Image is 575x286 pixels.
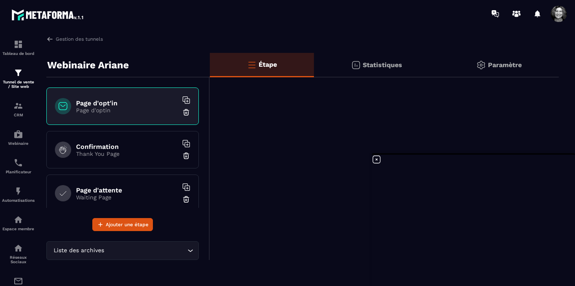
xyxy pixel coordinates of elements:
p: Paramètre [488,61,522,69]
img: formation [13,101,23,111]
a: formationformationCRM [2,95,35,123]
p: Thank You Page [76,151,178,157]
span: Ajouter une étape [106,221,148,229]
p: CRM [2,113,35,117]
a: schedulerschedulerPlanificateur [2,152,35,180]
img: scheduler [13,158,23,168]
img: stats.20deebd0.svg [351,60,361,70]
a: automationsautomationsEspace membre [2,209,35,237]
a: social-networksocial-networkRéseaux Sociaux [2,237,35,270]
button: Ajouter une étape [92,218,153,231]
input: Search for option [106,246,185,255]
img: trash [182,195,190,203]
p: Réseaux Sociaux [2,255,35,264]
a: Gestion des tunnels [46,35,103,43]
img: automations [13,215,23,225]
img: social-network [13,243,23,253]
h6: Confirmation [76,143,178,151]
p: Webinaire Ariane [47,57,129,73]
p: Waiting Page [76,194,178,201]
h6: Page d'opt'in [76,99,178,107]
img: formation [13,68,23,78]
img: logo [11,7,85,22]
p: Page d'optin [76,107,178,114]
a: automationsautomationsWebinaire [2,123,35,152]
img: arrow [46,35,54,43]
p: Tableau de bord [2,51,35,56]
a: formationformationTunnel de vente / Site web [2,62,35,95]
p: Planificateur [2,170,35,174]
img: setting-gr.5f69749f.svg [476,60,486,70]
img: trash [182,152,190,160]
p: Tunnel de vente / Site web [2,80,35,89]
img: trash [182,108,190,116]
div: Search for option [46,241,199,260]
h6: Page d'attente [76,186,178,194]
a: automationsautomationsAutomatisations [2,180,35,209]
img: bars-o.4a397970.svg [247,60,257,70]
img: automations [13,129,23,139]
p: Statistiques [363,61,402,69]
a: formationformationTableau de bord [2,33,35,62]
img: email [13,276,23,286]
p: Webinaire [2,141,35,146]
span: Liste des archives [52,246,106,255]
img: automations [13,186,23,196]
img: formation [13,39,23,49]
p: Étape [259,61,277,68]
p: Automatisations [2,198,35,203]
p: Espace membre [2,227,35,231]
